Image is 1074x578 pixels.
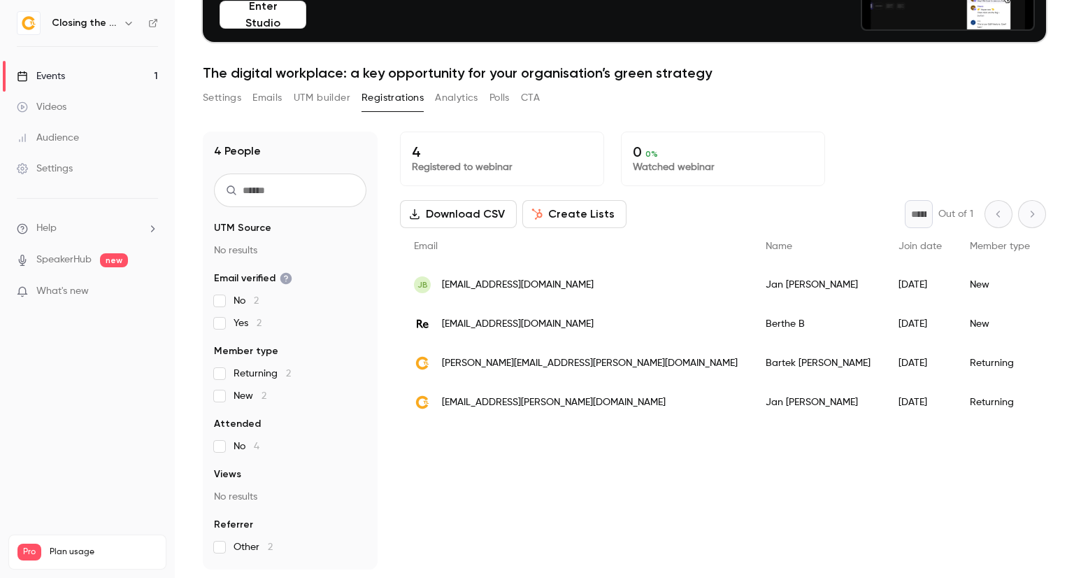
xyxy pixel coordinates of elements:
span: Member type [970,241,1030,251]
span: 2 [254,296,259,306]
button: Download CSV [400,200,517,228]
div: [DATE] [885,383,956,422]
span: 2 [262,391,266,401]
div: [DATE] [885,344,956,383]
h1: 4 People [214,143,261,160]
span: 2 [257,318,262,328]
span: No [234,294,259,308]
button: CTA [521,87,540,109]
img: Closing the Loop [17,12,40,34]
div: Berthe B [752,304,885,344]
span: Attended [214,417,261,431]
span: Email [414,241,438,251]
span: Returning [234,367,291,381]
span: [PERSON_NAME][EMAIL_ADDRESS][PERSON_NAME][DOMAIN_NAME] [442,356,738,371]
div: New [956,265,1044,304]
span: UTM Source [214,221,271,235]
span: 4 [254,442,259,451]
span: Join date [898,241,942,251]
p: Out of 1 [938,207,973,221]
button: Emails [252,87,282,109]
div: Returning [956,344,1044,383]
p: No results [214,490,366,504]
span: [EMAIL_ADDRESS][DOMAIN_NAME] [442,317,594,332]
div: Jan [PERSON_NAME] [752,265,885,304]
li: help-dropdown-opener [17,221,158,236]
span: What's new [36,284,89,299]
iframe: Noticeable Trigger [141,286,158,298]
button: Polls [489,87,510,109]
span: Referrer [214,518,253,532]
span: 2 [286,369,291,379]
button: Registrations [361,87,424,109]
div: New [956,304,1044,344]
span: Email verified [214,272,292,286]
span: Other [234,540,273,554]
span: Help [36,221,57,236]
span: Plan usage [50,547,157,558]
a: SpeakerHub [36,253,92,267]
h6: Closing the Loop [52,16,117,30]
span: Pro [17,544,41,561]
h1: The digital workplace: a key opportunity for your organisation’s green strategy [203,64,1046,81]
span: 0 % [645,149,658,159]
span: 2 [268,542,273,552]
p: Watched webinar [633,160,813,174]
div: Settings [17,162,73,176]
button: Create Lists [522,200,626,228]
div: Audience [17,131,79,145]
span: Views [214,467,241,481]
button: UTM builder [294,87,350,109]
p: No results [214,244,366,258]
span: No [234,439,259,453]
div: Videos [17,100,66,114]
p: Registered to webinar [412,160,592,174]
span: [EMAIL_ADDRESS][PERSON_NAME][DOMAIN_NAME] [442,395,666,410]
img: closingtheloop.eu [414,394,431,411]
img: relondon.gov.uk [414,316,431,332]
button: Settings [203,87,241,109]
div: [DATE] [885,265,956,304]
span: New [234,389,266,403]
span: Name [766,241,792,251]
div: Returning [956,383,1044,422]
span: [EMAIL_ADDRESS][DOMAIN_NAME] [442,278,594,292]
p: 0 [633,143,813,160]
section: facet-groups [214,221,366,554]
div: [DATE] [885,304,956,344]
span: Member type [214,344,278,358]
span: JB [417,279,428,291]
div: Bartek [PERSON_NAME] [752,344,885,383]
button: Enter Studio [220,1,306,29]
span: Yes [234,316,262,330]
span: new [100,253,128,267]
div: Events [17,69,65,83]
p: 4 [412,143,592,160]
div: Jan [PERSON_NAME] [752,383,885,422]
button: Analytics [435,87,478,109]
img: closingtheloop.eu [414,355,431,372]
